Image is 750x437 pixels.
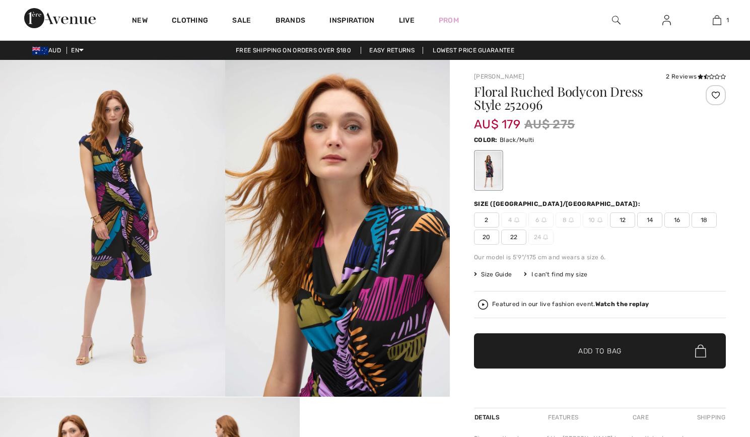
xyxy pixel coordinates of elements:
[71,47,84,54] span: EN
[524,270,587,279] div: I can't find my size
[439,15,459,26] a: Prom
[24,8,96,28] img: 1ère Avenue
[474,107,520,131] span: AU$ 179
[514,217,519,223] img: ring-m.svg
[501,212,526,228] span: 4
[713,14,721,26] img: My Bag
[692,212,717,228] span: 18
[692,14,741,26] a: 1
[666,72,726,81] div: 2 Reviews
[329,16,374,27] span: Inspiration
[726,16,729,25] span: 1
[612,14,621,26] img: search the website
[399,15,415,26] a: Live
[569,217,574,223] img: ring-m.svg
[556,212,581,228] span: 8
[474,333,726,369] button: Add to Bag
[474,85,684,111] h1: Floral Ruched Bodycon Dress Style 252096
[474,199,642,208] div: Size ([GEOGRAPHIC_DATA]/[GEOGRAPHIC_DATA]):
[276,16,306,27] a: Brands
[583,212,608,228] span: 10
[695,344,706,357] img: Bag.svg
[228,47,359,54] a: Free shipping on orders over $180
[225,60,450,397] img: Floral Ruched Bodycon Dress Style 252096. 2
[475,152,502,189] div: Black/Multi
[361,47,423,54] a: Easy Returns
[528,212,554,228] span: 6
[664,212,690,228] span: 16
[474,270,512,279] span: Size Guide
[425,47,522,54] a: Lowest Price Guarantee
[695,408,726,426] div: Shipping
[597,217,602,223] img: ring-m.svg
[501,230,526,245] span: 22
[637,212,662,228] span: 14
[474,230,499,245] span: 20
[32,47,65,54] span: AUD
[474,253,726,262] div: Our model is 5'9"/175 cm and wears a size 6.
[500,136,534,143] span: Black/Multi
[32,47,48,55] img: Australian Dollar
[624,408,657,426] div: Care
[474,212,499,228] span: 2
[232,16,251,27] a: Sale
[539,408,587,426] div: Features
[478,300,488,310] img: Watch the replay
[595,301,649,308] strong: Watch the replay
[132,16,148,27] a: New
[610,212,635,228] span: 12
[524,115,575,133] span: AU$ 275
[654,14,679,27] a: Sign In
[474,408,502,426] div: Details
[492,301,649,308] div: Featured in our live fashion event.
[662,14,671,26] img: My Info
[172,16,208,27] a: Clothing
[474,73,524,80] a: [PERSON_NAME]
[578,346,622,356] span: Add to Bag
[541,217,547,223] img: ring-m.svg
[543,235,548,240] img: ring-m.svg
[528,230,554,245] span: 24
[474,136,498,143] span: Color:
